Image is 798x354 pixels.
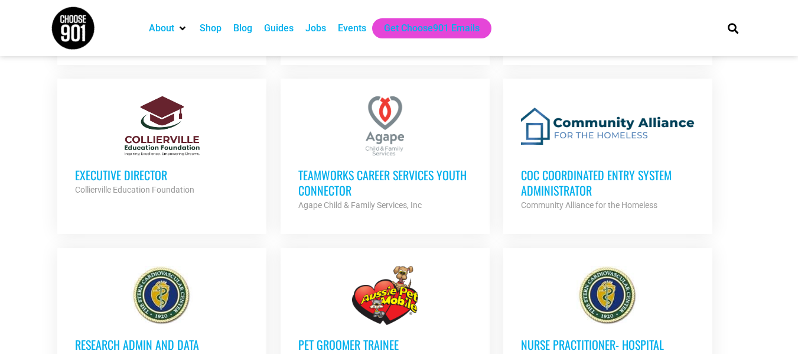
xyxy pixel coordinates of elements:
h3: Executive Director [75,167,249,183]
a: Executive Director Collierville Education Foundation [57,79,266,215]
a: CoC Coordinated Entry System Administrator Community Alliance for the Homeless [503,79,712,230]
h3: Nurse Practitioner- Hospital [521,337,695,352]
a: About [149,21,174,35]
a: Blog [233,21,252,35]
strong: Collierville Education Foundation [75,185,194,194]
a: Events [338,21,366,35]
strong: Agape Child & Family Services, Inc [298,200,422,210]
a: TeamWorks Career Services Youth Connector Agape Child & Family Services, Inc [281,79,490,230]
a: Jobs [305,21,326,35]
div: Search [723,18,742,38]
a: Shop [200,21,222,35]
a: Get Choose901 Emails [384,21,480,35]
strong: Community Alliance for the Homeless [521,200,657,210]
h3: Pet Groomer Trainee [298,337,472,352]
h3: CoC Coordinated Entry System Administrator [521,167,695,198]
h3: TeamWorks Career Services Youth Connector [298,167,472,198]
nav: Main nav [143,18,708,38]
div: About [143,18,194,38]
a: Guides [264,21,294,35]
